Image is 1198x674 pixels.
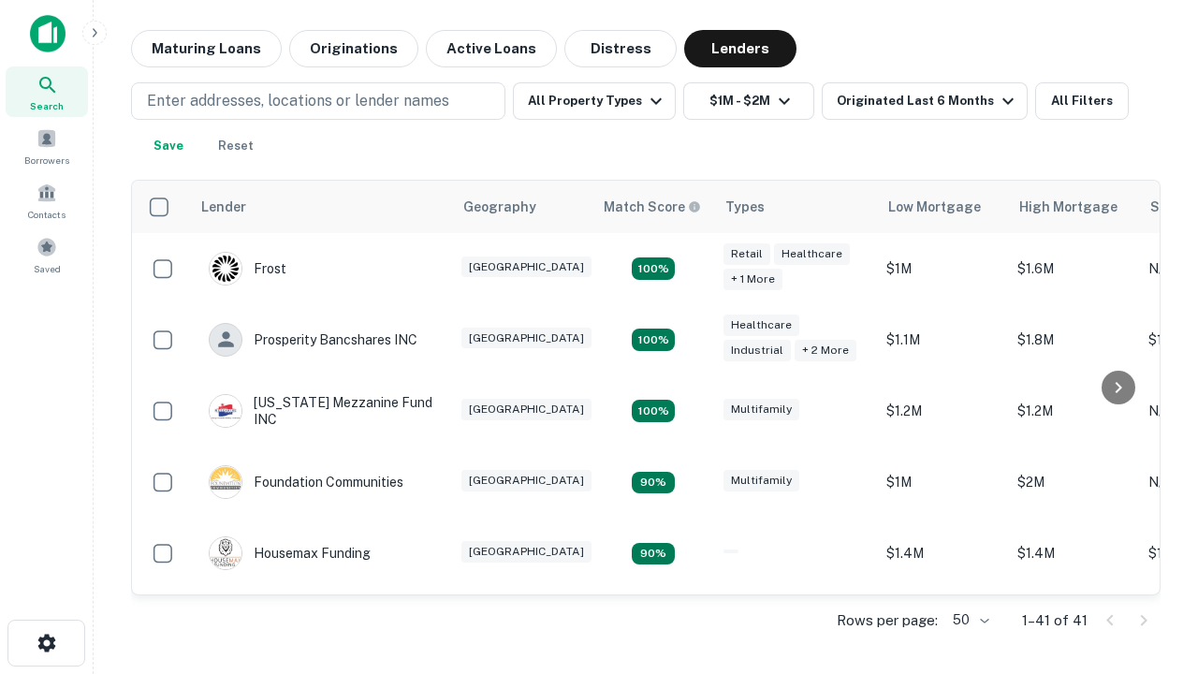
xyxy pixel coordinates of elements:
[1104,464,1198,554] iframe: Chat Widget
[723,399,799,420] div: Multifamily
[463,196,536,218] div: Geography
[714,181,877,233] th: Types
[201,196,246,218] div: Lender
[452,181,592,233] th: Geography
[461,541,592,563] div: [GEOGRAPHIC_DATA]
[684,30,796,67] button: Lenders
[426,30,557,67] button: Active Loans
[1008,181,1139,233] th: High Mortgage
[837,609,938,632] p: Rows per page:
[289,30,418,67] button: Originations
[1019,196,1118,218] div: High Mortgage
[190,181,452,233] th: Lender
[723,340,791,361] div: Industrial
[461,399,592,420] div: [GEOGRAPHIC_DATA]
[1022,609,1088,632] p: 1–41 of 41
[209,394,433,428] div: [US_STATE] Mezzanine Fund INC
[877,447,1008,518] td: $1M
[632,543,675,565] div: Matching Properties: 4, hasApolloMatch: undefined
[210,395,241,427] img: picture
[209,323,417,357] div: Prosperity Bancshares INC
[877,589,1008,660] td: $1.4M
[683,82,814,120] button: $1M - $2M
[592,181,714,233] th: Capitalize uses an advanced AI algorithm to match your search with the best lender. The match sco...
[34,261,61,276] span: Saved
[209,465,403,499] div: Foundation Communities
[513,82,676,120] button: All Property Types
[632,472,675,494] div: Matching Properties: 4, hasApolloMatch: undefined
[461,328,592,349] div: [GEOGRAPHIC_DATA]
[210,466,241,498] img: picture
[210,537,241,569] img: picture
[131,30,282,67] button: Maturing Loans
[206,127,266,165] button: Reset
[877,181,1008,233] th: Low Mortgage
[461,470,592,491] div: [GEOGRAPHIC_DATA]
[837,90,1019,112] div: Originated Last 6 Months
[139,127,198,165] button: Save your search to get updates of matches that match your search criteria.
[795,340,856,361] div: + 2 more
[632,400,675,422] div: Matching Properties: 5, hasApolloMatch: undefined
[147,90,449,112] p: Enter addresses, locations or lender names
[774,243,850,265] div: Healthcare
[723,470,799,491] div: Multifamily
[1008,233,1139,304] td: $1.6M
[723,269,782,290] div: + 1 more
[725,196,765,218] div: Types
[6,66,88,117] a: Search
[877,304,1008,375] td: $1.1M
[1008,589,1139,660] td: $1.6M
[723,315,799,336] div: Healthcare
[877,375,1008,447] td: $1.2M
[632,329,675,351] div: Matching Properties: 8, hasApolloMatch: undefined
[1035,82,1129,120] button: All Filters
[24,153,69,168] span: Borrowers
[209,252,286,286] div: Frost
[877,233,1008,304] td: $1M
[822,82,1028,120] button: Originated Last 6 Months
[723,243,770,265] div: Retail
[1008,447,1139,518] td: $2M
[6,121,88,171] a: Borrowers
[1008,518,1139,589] td: $1.4M
[604,197,701,217] div: Capitalize uses an advanced AI algorithm to match your search with the best lender. The match sco...
[6,229,88,280] a: Saved
[461,256,592,278] div: [GEOGRAPHIC_DATA]
[210,253,241,285] img: picture
[604,197,697,217] h6: Match Score
[1008,304,1139,375] td: $1.8M
[945,607,992,634] div: 50
[877,518,1008,589] td: $1.4M
[564,30,677,67] button: Distress
[209,536,371,570] div: Housemax Funding
[30,15,66,52] img: capitalize-icon.png
[6,175,88,226] a: Contacts
[632,257,675,280] div: Matching Properties: 5, hasApolloMatch: undefined
[28,207,66,222] span: Contacts
[30,98,64,113] span: Search
[888,196,981,218] div: Low Mortgage
[1008,375,1139,447] td: $1.2M
[131,82,505,120] button: Enter addresses, locations or lender names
